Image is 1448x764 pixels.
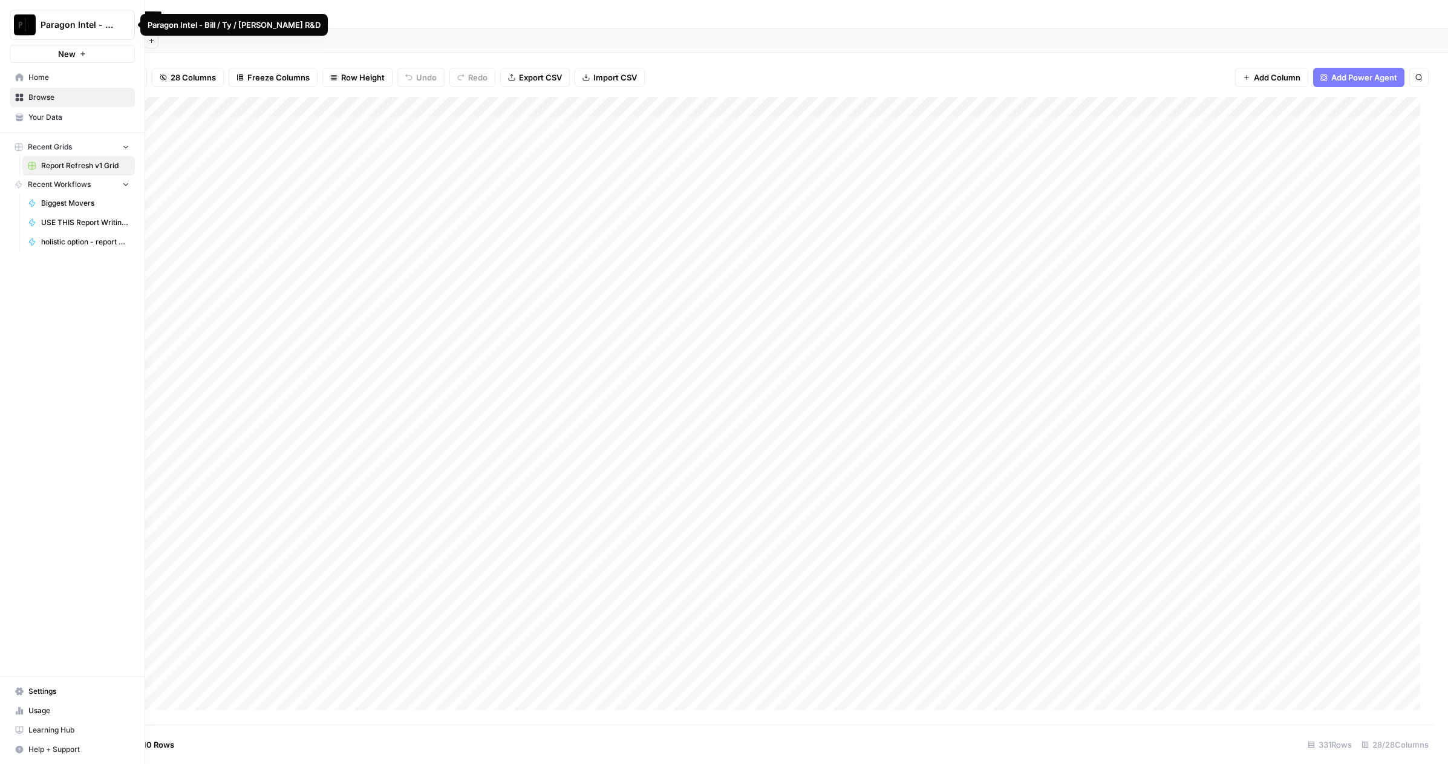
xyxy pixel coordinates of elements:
a: Biggest Movers [22,194,135,213]
button: Add Power Agent [1313,68,1404,87]
button: Recent Workflows [10,175,135,194]
img: Paragon Intel - Bill / Ty / Colby R&D Logo [14,14,36,36]
span: Home [28,72,129,83]
div: 28/28 Columns [1357,735,1433,754]
span: Recent Grids [28,142,72,152]
span: holistic option - report writing [41,237,129,247]
span: Biggest Movers [41,198,129,209]
a: Report Refresh v1 Grid [22,156,135,175]
span: Freeze Columns [247,71,310,83]
a: USE THIS Report Writing Workflow - v2 Gemini One Analysis [22,213,135,232]
span: New [58,48,76,60]
button: Recent Grids [10,138,135,156]
a: Usage [10,701,135,720]
span: Import CSV [593,71,637,83]
button: Undo [397,68,445,87]
span: Paragon Intel - Bill / Ty / [PERSON_NAME] R&D [41,19,114,31]
a: Browse [10,88,135,107]
span: Undo [416,71,437,83]
a: Settings [10,682,135,701]
button: New [10,45,135,63]
button: 28 Columns [152,68,224,87]
button: Row Height [322,68,393,87]
span: Redo [468,71,488,83]
div: 331 Rows [1303,735,1357,754]
button: Add Column [1235,68,1308,87]
button: Redo [449,68,495,87]
a: holistic option - report writing [22,232,135,252]
span: USE THIS Report Writing Workflow - v2 Gemini One Analysis [41,217,129,228]
span: Row Height [341,71,385,83]
div: Paragon Intel - Bill / Ty / [PERSON_NAME] R&D [148,19,321,31]
span: 28 Columns [171,71,216,83]
span: Learning Hub [28,725,129,736]
button: Freeze Columns [229,68,318,87]
span: Browse [28,92,129,103]
span: Recent Workflows [28,179,91,190]
span: Your Data [28,112,129,123]
span: Settings [28,686,129,697]
a: Learning Hub [10,720,135,740]
span: Help + Support [28,744,129,755]
a: Your Data [10,108,135,127]
a: Home [10,68,135,87]
button: Export CSV [500,68,570,87]
span: Report Refresh v1 Grid [41,160,129,171]
span: Add Power Agent [1331,71,1397,83]
button: Import CSV [575,68,645,87]
span: Add 10 Rows [126,739,174,751]
button: Help + Support [10,740,135,759]
span: Export CSV [519,71,562,83]
span: Usage [28,705,129,716]
button: Workspace: Paragon Intel - Bill / Ty / Colby R&D [10,10,135,40]
span: Add Column [1254,71,1300,83]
